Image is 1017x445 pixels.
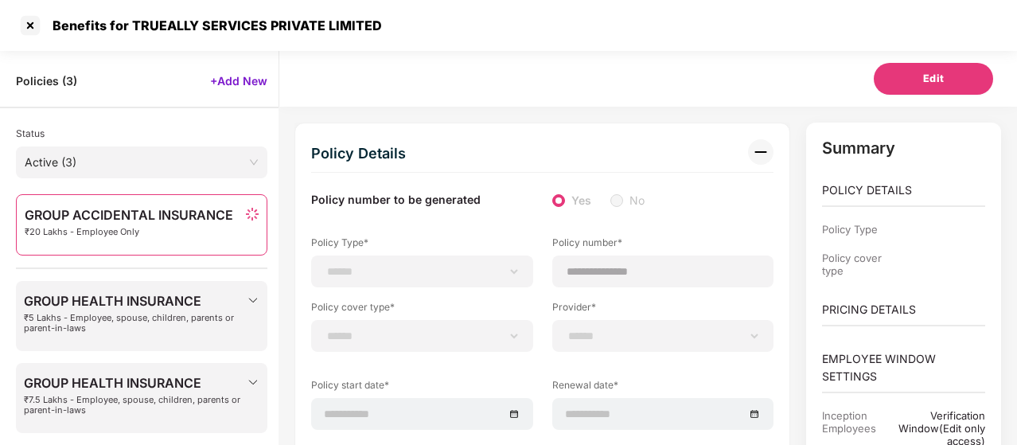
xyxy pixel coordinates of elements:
[822,350,985,385] p: EMPLOYEE WINDOW SETTINGS
[822,301,985,318] p: PRICING DETAILS
[311,236,533,256] label: Policy Type*
[552,378,774,398] label: Renewal date*
[552,300,774,320] label: Provider*
[822,223,890,236] div: Policy Type
[16,73,77,88] span: Policies ( 3 )
[247,294,259,306] img: svg+xml;base64,PHN2ZyBpZD0iRHJvcGRvd24tMzJ4MzIiIHhtbG5zPSJodHRwOi8vd3d3LnczLm9yZy8yMDAwL3N2ZyIgd2...
[16,127,45,139] span: Status
[210,73,267,88] span: +Add New
[822,182,985,199] p: POLICY DETAILS
[748,139,773,165] img: svg+xml;base64,PHN2ZyB3aWR0aD0iMzIiIGhlaWdodD0iMzIiIHZpZXdCb3g9IjAgMCAzMiAzMiIgZmlsbD0ibm9uZSIgeG...
[311,139,406,168] div: Policy Details
[247,376,259,388] img: svg+xml;base64,PHN2ZyBpZD0iRHJvcGRvd24tMzJ4MzIiIHhtbG5zPSJodHRwOi8vd3d3LnczLm9yZy8yMDAwL3N2ZyIgd2...
[25,227,233,237] span: ₹20 Lakhs - Employee Only
[623,192,651,209] span: No
[24,376,247,390] span: GROUP HEALTH INSURANCE
[311,192,481,209] label: Policy number to be generated
[25,150,259,174] span: Active (3)
[24,294,247,308] span: GROUP HEALTH INSURANCE
[311,300,533,320] label: Policy cover type*
[923,71,945,87] span: Edit
[822,252,890,277] div: Policy cover type
[565,192,598,209] span: Yes
[822,139,985,158] p: Summary
[25,208,233,222] span: GROUP ACCIDENTAL INSURANCE
[874,63,993,95] button: Edit
[24,395,247,416] span: ₹7.5 Lakhs - Employee, spouse, children, parents or parent-in-laws
[311,378,533,398] label: Policy start date*
[43,18,382,33] div: Benefits for TRUEALLY SERVICES PRIVATE LIMITED
[552,236,774,256] label: Policy number*
[24,313,247,334] span: ₹5 Lakhs - Employee, spouse, children, parents or parent-in-laws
